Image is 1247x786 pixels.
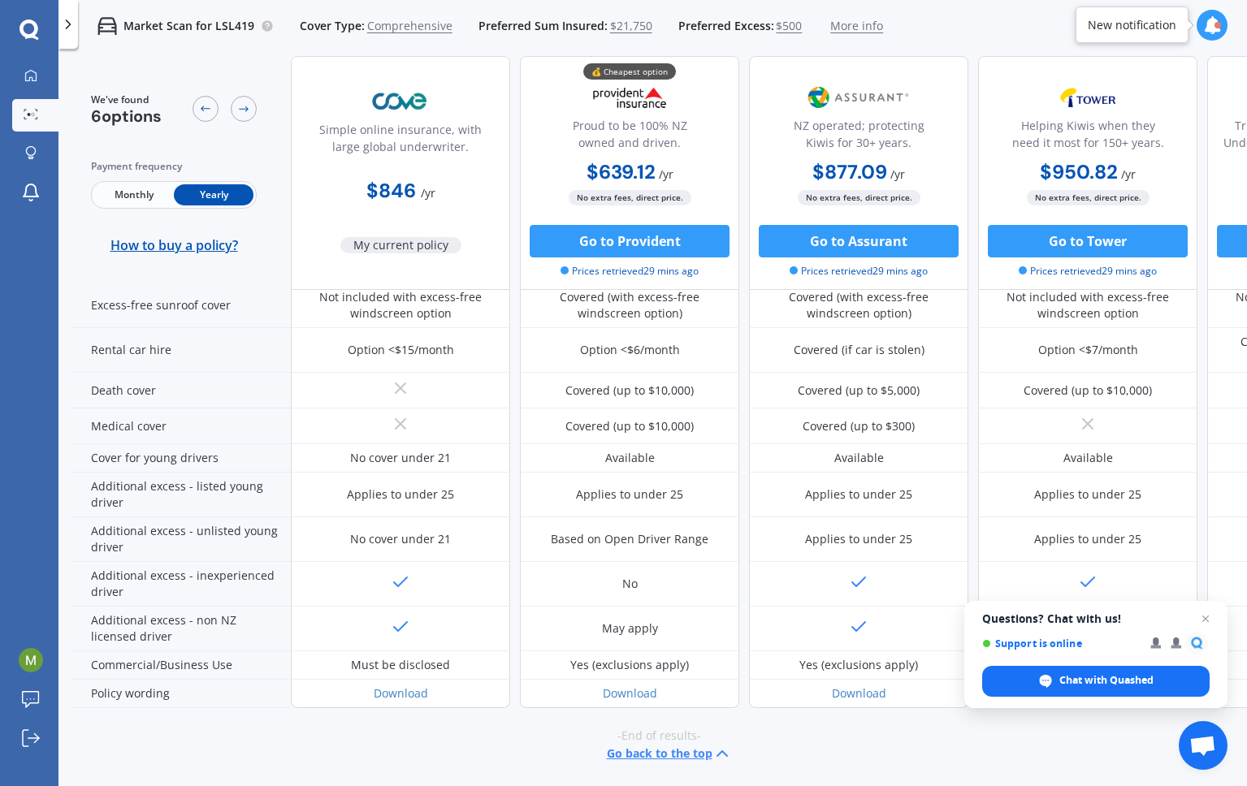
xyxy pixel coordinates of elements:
button: Go to Assurant [759,225,959,257]
div: Open chat [1179,721,1228,770]
b: $950.82 [1040,159,1118,184]
span: How to buy a policy? [110,237,238,253]
div: Not included with excess-free windscreen option [990,289,1185,322]
div: 💰 Cheapest option [583,63,676,80]
div: Covered (with excess-free windscreen option) [761,289,956,322]
div: Not included with excess-free windscreen option [303,289,498,322]
div: Yes (exclusions apply) [799,657,918,673]
div: Covered (up to $300) [803,418,915,434]
div: Applies to under 25 [1034,531,1141,547]
span: No extra fees, direct price. [569,190,691,205]
div: NZ operated; protecting Kiwis for 30+ years. [763,117,955,158]
span: Prices retrieved 29 mins ago [561,264,699,279]
span: / yr [659,166,673,182]
img: Provident.png [576,77,683,118]
span: / yr [1121,166,1136,182]
div: Based on Open Driver Range [551,531,708,547]
button: Go to Tower [988,225,1188,257]
div: Payment frequency [91,158,257,175]
div: Additional excess - non NZ licensed driver [71,607,291,651]
span: Preferred Sum Insured: [478,18,608,34]
button: Go to Provident [530,225,730,257]
div: Rental car hire [71,328,291,373]
img: Assurant.png [805,77,912,118]
span: No extra fees, direct price. [1027,190,1150,205]
span: Monthly [94,184,174,205]
div: Simple online insurance, with large global underwriter. [305,121,496,162]
span: Prices retrieved 29 mins ago [790,264,928,279]
div: Additional excess - unlisted young driver [71,517,291,562]
span: Yearly [174,184,253,205]
div: Additional excess - inexperienced driver [71,562,291,607]
span: We've found [91,93,162,107]
img: Cove.webp [347,81,454,122]
div: Applies to under 25 [347,486,454,503]
div: Covered (with excess-free windscreen option) [532,289,727,322]
div: Proud to be 100% NZ owned and driven. [534,117,725,158]
div: Commercial/Business Use [71,651,291,680]
a: Download [374,685,428,701]
div: Available [605,450,655,466]
div: Available [834,450,884,466]
span: -End of results- [617,728,701,744]
img: car.f15378c7a67c060ca3f3.svg [97,16,117,36]
span: Chat with Quashed [1059,673,1154,688]
div: Policy wording [71,680,291,708]
b: $846 [366,178,416,203]
div: No cover under 21 [350,450,451,466]
span: No extra fees, direct price. [798,190,920,205]
div: Applies to under 25 [576,486,683,503]
div: Excess-free sunroof cover [71,283,291,328]
div: Option <$6/month [580,342,680,358]
a: Download [832,685,886,701]
div: May apply [602,620,658,637]
div: Covered (up to $10,000) [565,418,694,434]
button: Go back to the top [607,744,732,763]
span: 6 options [91,106,162,127]
div: Applies to under 25 [805,531,912,547]
span: Close chat [1196,609,1215,628]
span: More info [830,18,883,34]
span: Prices retrieved 29 mins ago [1019,264,1157,279]
div: Covered (if car is stolen) [794,342,924,358]
span: Support is online [982,637,1139,650]
img: ACg8ocIeK6PxhQ0Guhzk0Py79v7YgKZlQ-tMCPbmPJNuqQxiAUWJUA=s96-c [19,648,43,672]
div: No [622,576,638,592]
div: Available [1063,450,1113,466]
span: $500 [776,18,802,34]
img: Tower.webp [1034,77,1141,118]
span: Questions? Chat with us! [982,612,1210,625]
span: / yr [421,185,435,201]
span: My current policy [340,237,461,253]
div: Covered (up to $5,000) [798,382,920,399]
div: Helping Kiwis when they need it most for 150+ years. [992,117,1184,158]
span: $21,750 [610,18,652,34]
div: Applies to under 25 [1034,486,1141,503]
span: / yr [890,166,905,182]
p: Market Scan for LSL419 [123,18,254,34]
div: Covered (up to $10,000) [1024,382,1152,399]
div: Medical cover [71,408,291,444]
div: Cover for young drivers [71,444,291,473]
span: Preferred Excess: [678,18,774,34]
div: Option <$15/month [348,342,454,358]
b: $639.12 [587,159,656,184]
div: Option <$7/month [1038,342,1138,358]
a: Download [603,685,657,701]
div: Covered (up to $10,000) [565,382,694,399]
div: Additional excess - listed young driver [71,473,291,517]
div: Applies to under 25 [805,486,912,503]
div: New notification [1088,17,1176,33]
span: Cover Type: [300,18,365,34]
div: Must be disclosed [351,657,450,673]
div: Yes (exclusions apply) [570,657,689,673]
div: Death cover [71,373,291,408]
div: No cover under 21 [350,531,451,547]
span: Comprehensive [367,18,452,34]
div: Chat with Quashed [982,666,1210,697]
b: $877.09 [812,159,887,184]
